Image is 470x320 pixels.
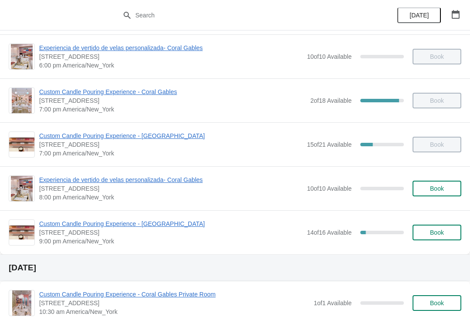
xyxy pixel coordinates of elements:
[9,263,461,272] h2: [DATE]
[12,88,32,113] img: Custom Candle Pouring Experience - Coral Gables | 154 Giralda Avenue, Coral Gables, FL, USA | 7:0...
[39,175,302,184] span: Experiencia de vertido de velas personalizada- Coral Gables
[430,185,444,192] span: Book
[39,105,306,114] span: 7:00 pm America/New_York
[9,226,34,240] img: Custom Candle Pouring Experience - Fort Lauderdale | 914 East Las Olas Boulevard, Fort Lauderdale...
[39,52,302,61] span: [STREET_ADDRESS]
[413,225,461,240] button: Book
[39,44,302,52] span: Experiencia de vertido de velas personalizada- Coral Gables
[39,237,302,246] span: 9:00 pm America/New_York
[410,12,429,19] span: [DATE]
[430,300,444,307] span: Book
[135,7,352,23] input: Search
[11,176,33,201] img: Experiencia de vertido de velas personalizada- Coral Gables | 154 Giralda Avenue, Coral Gables, F...
[9,138,34,152] img: Custom Candle Pouring Experience - Fort Lauderdale | 914 East Las Olas Boulevard, Fort Lauderdale...
[39,88,306,96] span: Custom Candle Pouring Experience - Coral Gables
[314,300,352,307] span: 1 of 1 Available
[39,307,309,316] span: 10:30 am America/New_York
[12,290,31,316] img: Custom Candle Pouring Experience - Coral Gables Private Room | 154 Giralda Avenue, Coral Gables, ...
[39,290,309,299] span: Custom Candle Pouring Experience - Coral Gables Private Room
[39,299,309,307] span: [STREET_ADDRESS]
[39,131,302,140] span: Custom Candle Pouring Experience - [GEOGRAPHIC_DATA]
[39,149,302,158] span: 7:00 pm America/New_York
[413,295,461,311] button: Book
[430,229,444,236] span: Book
[307,185,352,192] span: 10 of 10 Available
[39,140,302,149] span: [STREET_ADDRESS]
[39,193,302,202] span: 8:00 pm America/New_York
[11,44,33,69] img: Experiencia de vertido de velas personalizada- Coral Gables | 154 Giralda Avenue, Coral Gables, F...
[39,228,302,237] span: [STREET_ADDRESS]
[39,184,302,193] span: [STREET_ADDRESS]
[307,53,352,60] span: 10 of 10 Available
[307,141,352,148] span: 15 of 21 Available
[39,96,306,105] span: [STREET_ADDRESS]
[39,219,302,228] span: Custom Candle Pouring Experience - [GEOGRAPHIC_DATA]
[39,61,302,70] span: 6:00 pm America/New_York
[413,181,461,196] button: Book
[310,97,352,104] span: 2 of 18 Available
[307,229,352,236] span: 14 of 16 Available
[397,7,441,23] button: [DATE]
